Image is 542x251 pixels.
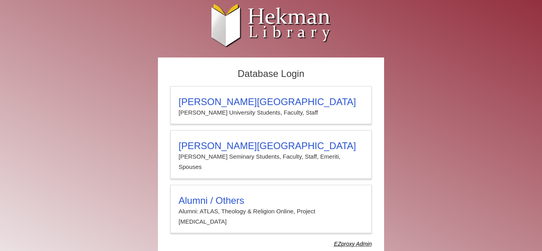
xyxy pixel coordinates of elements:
[179,195,363,206] h3: Alumni / Others
[179,140,363,151] h3: [PERSON_NAME][GEOGRAPHIC_DATA]
[170,130,372,179] a: [PERSON_NAME][GEOGRAPHIC_DATA][PERSON_NAME] Seminary Students, Faculty, Staff, Emeriti, Spouses
[179,107,363,118] p: [PERSON_NAME] University Students, Faculty, Staff
[179,195,363,227] summary: Alumni / OthersAlumni: ATLAS, Theology & Religion Online, Project [MEDICAL_DATA]
[166,66,376,82] h2: Database Login
[179,206,363,227] p: Alumni: ATLAS, Theology & Religion Online, Project [MEDICAL_DATA]
[179,96,363,107] h3: [PERSON_NAME][GEOGRAPHIC_DATA]
[179,151,363,172] p: [PERSON_NAME] Seminary Students, Faculty, Staff, Emeriti, Spouses
[170,86,372,124] a: [PERSON_NAME][GEOGRAPHIC_DATA][PERSON_NAME] University Students, Faculty, Staff
[334,241,372,247] dfn: Use Alumni login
